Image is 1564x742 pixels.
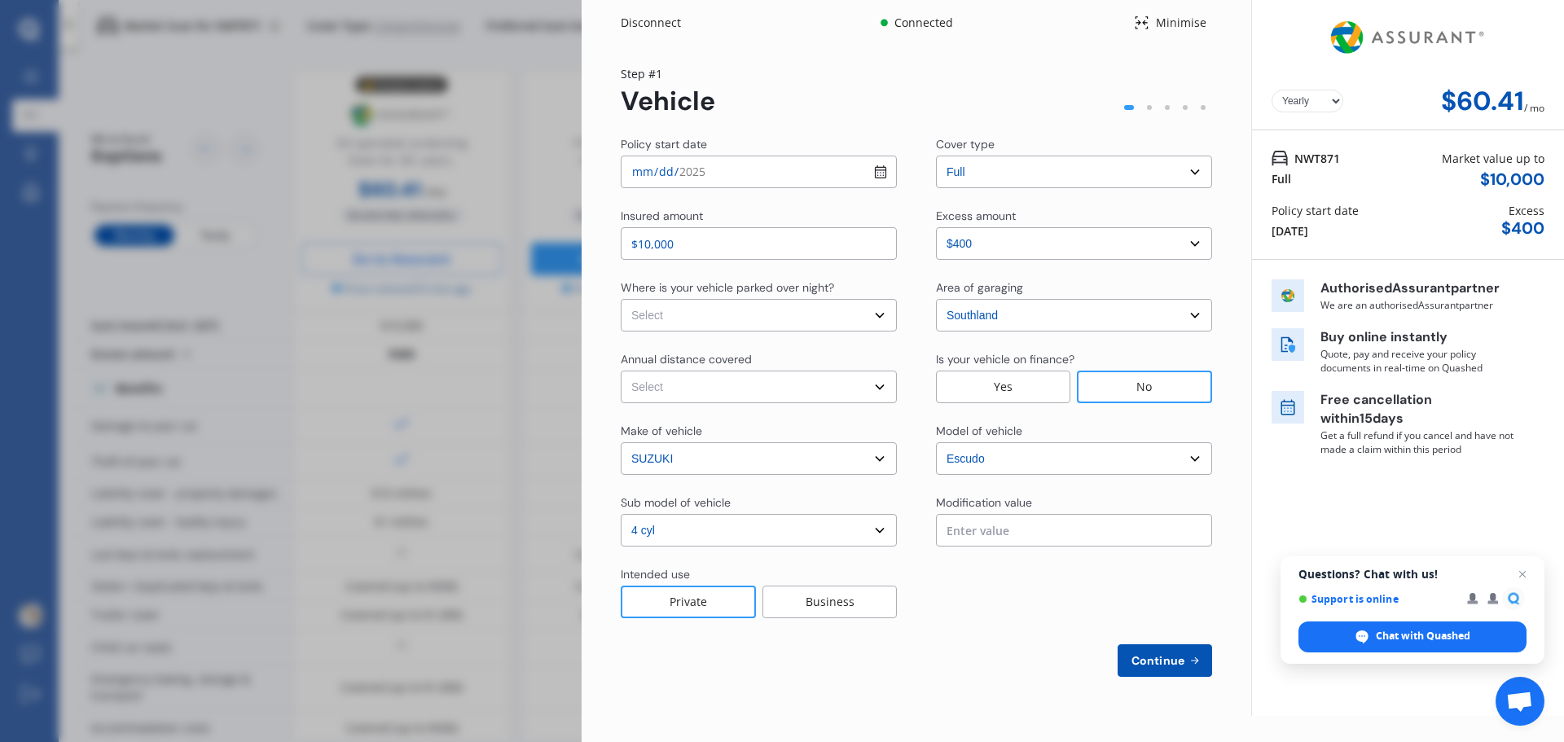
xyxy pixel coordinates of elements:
div: $60.41 [1441,86,1524,116]
img: Assurant.png [1326,7,1490,68]
img: insurer icon [1272,279,1304,312]
p: Quote, pay and receive your policy documents in real-time on Quashed [1320,347,1516,375]
div: Intended use [621,566,690,582]
div: Private [621,586,756,618]
div: Market value up to [1442,150,1544,167]
div: Excess [1509,202,1544,219]
div: Make of vehicle [621,423,702,439]
div: Annual distance covered [621,351,752,367]
div: Excess amount [936,208,1016,224]
span: Questions? Chat with us! [1298,568,1527,581]
span: NWT871 [1294,150,1340,167]
div: Open chat [1496,677,1544,726]
div: Policy start date [1272,202,1359,219]
div: Full [1272,170,1291,187]
div: Yes [936,371,1070,403]
div: Step # 1 [621,65,715,82]
div: Is your vehicle on finance? [936,351,1074,367]
img: buy online icon [1272,328,1304,361]
p: We are an authorised Assurant partner [1320,298,1516,312]
span: Close chat [1513,564,1532,584]
div: No [1077,371,1212,403]
div: Vehicle [621,86,715,116]
p: Free cancellation within 15 days [1320,391,1516,428]
div: Minimise [1149,15,1212,31]
span: Support is online [1298,593,1456,605]
div: Disconnect [621,15,699,31]
div: Modification value [936,494,1032,511]
input: dd / mm / yyyy [621,156,897,188]
span: Continue [1128,654,1188,667]
div: $ 400 [1501,219,1544,238]
img: free cancel icon [1272,391,1304,424]
div: Cover type [936,136,995,152]
p: Authorised Assurant partner [1320,279,1516,298]
div: $ 10,000 [1480,170,1544,189]
span: Chat with Quashed [1376,629,1470,643]
div: Model of vehicle [936,423,1022,439]
div: Insured amount [621,208,703,224]
div: Sub model of vehicle [621,494,731,511]
p: Get a full refund if you cancel and have not made a claim within this period [1320,428,1516,456]
div: Where is your vehicle parked over night? [621,279,834,296]
div: Policy start date [621,136,707,152]
p: Buy online instantly [1320,328,1516,347]
button: Continue [1118,644,1212,677]
div: Business [762,586,897,618]
input: Enter insured amount [621,227,897,260]
div: Area of garaging [936,279,1023,296]
div: Chat with Quashed [1298,621,1527,652]
div: Connected [891,15,956,31]
div: [DATE] [1272,222,1308,239]
input: Enter value [936,514,1212,547]
div: / mo [1524,86,1544,116]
